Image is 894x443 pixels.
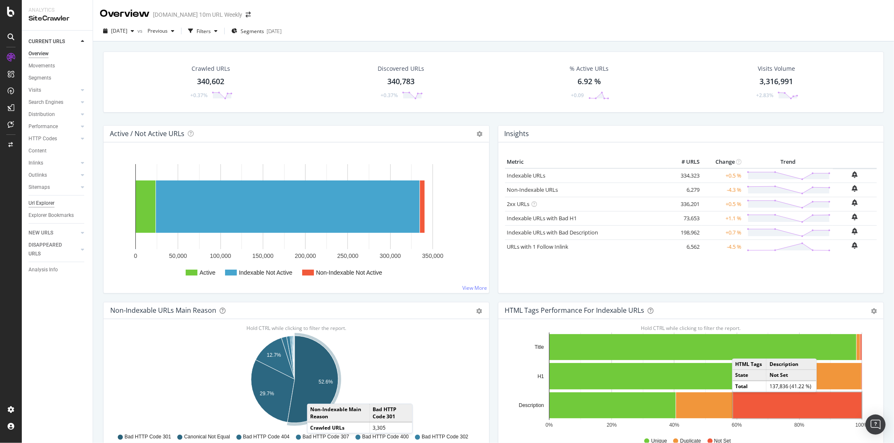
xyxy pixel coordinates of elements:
div: Content [29,147,47,155]
div: Overview [29,49,49,58]
td: 6,279 [668,183,702,197]
td: 198,962 [668,225,702,240]
span: vs [137,27,144,34]
div: HTTP Codes [29,134,57,143]
svg: A chart. [505,332,873,430]
a: Sitemaps [29,183,78,192]
i: Options [477,131,483,137]
text: Title [534,344,544,350]
text: H1 [537,373,544,379]
td: 334,323 [668,168,702,183]
text: 150,000 [252,252,274,259]
a: NEW URLS [29,229,78,237]
text: 50,000 [169,252,187,259]
td: +1.1 % [702,211,744,225]
div: [DATE] [267,28,282,35]
text: Indexable Not Active [239,269,293,276]
div: NEW URLS [29,229,53,237]
th: Trend [744,156,833,168]
text: 300,000 [380,252,401,259]
text: 200,000 [295,252,316,259]
div: Open Intercom Messenger [865,415,886,435]
td: 137,836 (41.22 %) [767,381,816,391]
a: Url Explorer [29,199,87,208]
div: +0.37% [381,92,398,99]
div: Discovered URLs [378,64,424,73]
td: Bad HTTP Code 301 [370,404,412,422]
text: 20% [606,422,617,428]
span: Segments [241,28,264,35]
div: Inlinks [29,159,43,167]
text: 52.6% [319,379,333,385]
div: Analysis Info [29,265,58,274]
a: View More [463,284,487,291]
div: bell-plus [852,185,858,192]
div: bell-plus [852,199,858,206]
div: bell-plus [852,242,858,249]
a: Content [29,147,87,155]
td: Crawled URLs [308,422,370,433]
a: Inlinks [29,159,78,167]
div: bell-plus [852,228,858,234]
text: 0 [134,252,137,259]
div: bell-plus [852,171,858,178]
div: HTML Tags Performance for Indexable URLs [505,306,645,314]
td: 336,201 [668,197,702,211]
span: Canonical Not Equal [184,433,230,440]
text: Description [518,402,544,408]
text: Non-Indexable Not Active [316,269,382,276]
a: Segments [29,74,87,82]
button: Filters [185,24,221,38]
svg: A chart. [110,332,479,430]
text: 250,000 [337,252,359,259]
td: State [732,370,766,381]
div: Explorer Bookmarks [29,211,74,220]
text: 60% [732,422,742,428]
span: Bad HTTP Code 307 [303,433,349,440]
div: CURRENT URLS [29,37,65,46]
div: SiteCrawler [29,14,86,23]
div: gear [477,308,482,314]
div: A chart. [110,156,482,286]
div: Segments [29,74,51,82]
div: bell-plus [852,214,858,220]
td: 73,653 [668,211,702,225]
text: 12.7% [267,352,281,358]
div: DISAPPEARED URLS [29,241,71,258]
text: Active [200,269,215,276]
div: Visits [29,86,41,95]
div: 340,602 [197,76,224,87]
button: Segments[DATE] [228,24,285,38]
th: Metric [505,156,669,168]
a: CURRENT URLS [29,37,78,46]
a: Indexable URLs with Bad H1 [507,214,577,222]
a: DISAPPEARED URLS [29,241,78,258]
span: Bad HTTP Code 400 [362,433,409,440]
a: Overview [29,49,87,58]
div: Performance [29,122,58,131]
span: Bad HTTP Code 302 [422,433,468,440]
td: +0.7 % [702,225,744,240]
div: 340,783 [387,76,415,87]
span: Bad HTTP Code 301 [124,433,171,440]
button: Previous [144,24,178,38]
a: Indexable URLs with Bad Description [507,229,599,236]
div: Sitemaps [29,183,50,192]
a: Analysis Info [29,265,87,274]
a: 2xx URLs [507,200,530,208]
div: Url Explorer [29,199,54,208]
a: Non-Indexable URLs [507,186,558,193]
div: +0.37% [190,92,207,99]
td: -4.5 % [702,240,744,254]
span: Previous [144,27,168,34]
td: +0.5 % [702,197,744,211]
div: 6.92 % [578,76,601,87]
a: Performance [29,122,78,131]
h4: Active / Not Active URLs [110,128,184,139]
a: Search Engines [29,98,78,107]
div: Overview [100,7,150,21]
td: Total [732,381,766,391]
td: 3,305 [370,422,412,433]
td: Non-Indexable Main Reason [308,404,370,422]
div: Visits Volume [758,64,795,73]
